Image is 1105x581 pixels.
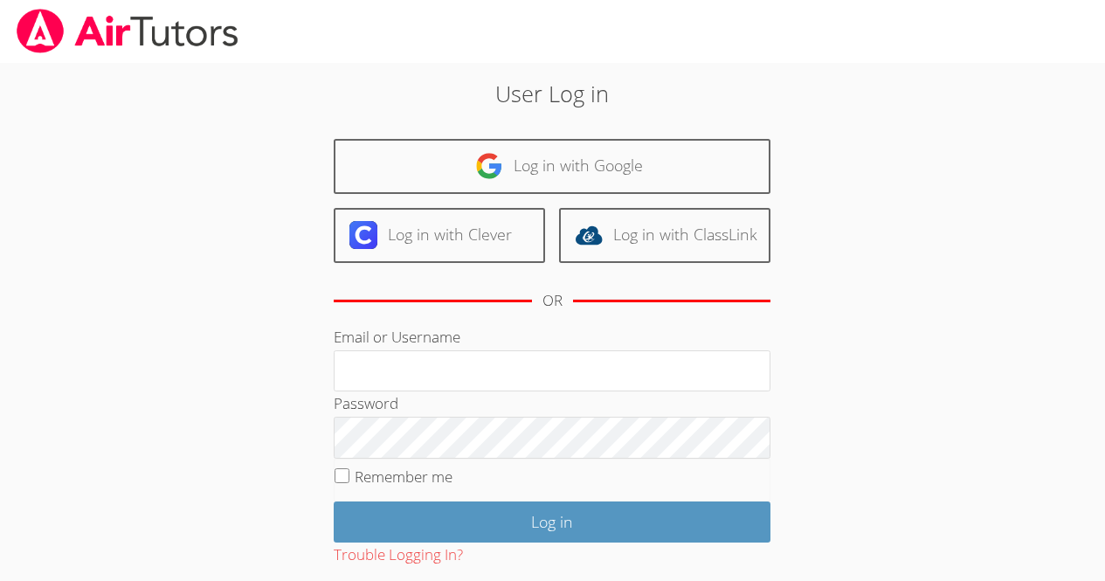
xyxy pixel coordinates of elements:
h2: User Log in [254,77,851,110]
label: Remember me [355,467,452,487]
label: Email or Username [334,327,460,347]
a: Log in with Clever [334,208,545,263]
a: Log in with Google [334,139,770,194]
input: Log in [334,501,770,543]
img: airtutors_banner-c4298cdbf04f3fff15de1276eac7730deb9818008684d7c2e4769d2f7ddbe033.png [15,9,240,53]
img: classlink-logo-d6bb404cc1216ec64c9a2012d9dc4662098be43eaf13dc465df04b49fa7ab582.svg [575,221,603,249]
div: OR [542,288,563,314]
a: Log in with ClassLink [559,208,770,263]
label: Password [334,393,398,413]
img: google-logo-50288ca7cdecda66e5e0955fdab243c47b7ad437acaf1139b6f446037453330a.svg [475,152,503,180]
button: Trouble Logging In? [334,543,463,568]
img: clever-logo-6eab21bc6e7a338710f1a6ff85c0baf02591cd810cc4098c63d3a4b26e2feb20.svg [349,221,377,249]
